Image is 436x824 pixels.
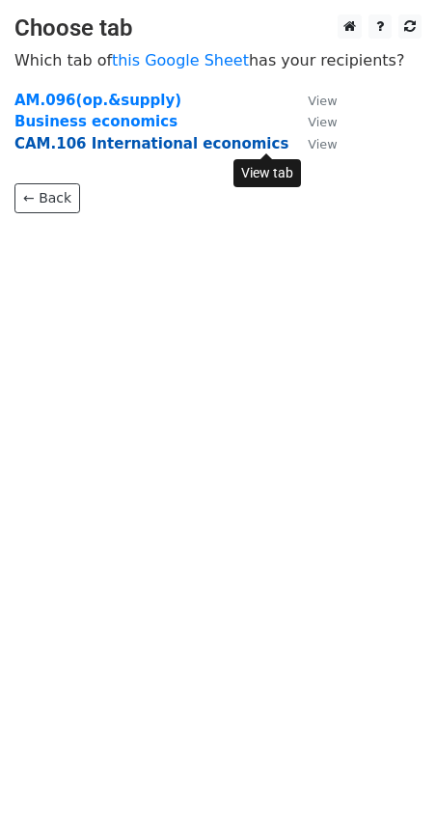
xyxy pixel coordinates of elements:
[112,51,249,69] a: this Google Sheet
[340,731,436,824] iframe: Chat Widget
[308,94,337,108] small: View
[14,183,80,213] a: ← Back
[14,92,181,109] a: AM.096(op.&supply)
[308,137,337,151] small: View
[308,115,337,129] small: View
[233,159,301,187] div: View tab
[288,92,337,109] a: View
[14,50,422,70] p: Which tab of has your recipients?
[14,14,422,42] h3: Choose tab
[288,135,337,152] a: View
[14,113,177,130] a: Business economics
[14,135,288,152] a: CAM.106 International economics
[288,113,337,130] a: View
